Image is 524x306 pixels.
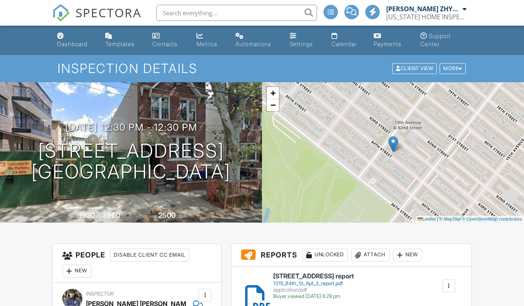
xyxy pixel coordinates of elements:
span: | [437,217,438,221]
a: Calendar [328,29,364,52]
div: New [393,249,422,261]
div: Support Center [420,32,451,47]
a: © OpenStreetMap contributors [462,217,522,221]
div: [PERSON_NAME] ZHYGIR [386,5,461,13]
img: Marker [388,136,398,152]
h6: [STREET_ADDRESS] report [273,273,354,280]
h3: People [53,244,221,283]
div: Templates [105,41,135,47]
div: More [440,63,466,74]
div: Buyer viewed [DATE] 6:29 pm [273,293,354,300]
img: The Best Home Inspection Software - Spectora [52,4,70,22]
div: Settings [290,41,313,47]
span: sq. ft. [121,213,133,219]
a: © MapTiler [439,217,461,221]
div: 2500 [158,211,176,219]
div: application/pdf [273,287,354,293]
a: Client View [391,65,439,71]
div: Metrics [196,41,217,47]
span: + [270,88,276,98]
div: Dashboard [57,41,88,47]
input: Search everything... [156,5,317,21]
span: sq.ft. [177,213,187,219]
div: 3960 [102,211,120,219]
div: Calendar [332,41,357,47]
h3: [DATE] 12:30 pm - 12:30 pm [65,122,197,133]
div: 1920 [79,211,95,219]
a: Zoom out [267,99,279,111]
span: Built [69,213,78,219]
a: Automations (Advanced) [232,29,280,52]
h1: [STREET_ADDRESS] [GEOGRAPHIC_DATA] [31,140,231,183]
div: New [62,265,92,278]
a: Zoom in [267,87,279,99]
a: SPECTORA [52,11,141,28]
div: Disable Client CC Email [110,249,189,261]
a: Settings [287,29,321,52]
span: Lot Size [140,213,157,219]
a: Metrics [193,29,226,52]
a: Dashboard [54,29,96,52]
div: Contacts [152,41,178,47]
div: Attach [351,249,390,261]
div: Unlocked [302,249,348,261]
span: − [270,100,276,110]
a: Leaflet [418,217,436,221]
a: Contacts [149,29,187,52]
div: NEW YORK HOME INSPECTIONS [386,13,467,21]
a: Templates [102,29,143,52]
div: Payments [374,41,401,47]
h3: Reports [231,244,471,267]
div: Client View [392,63,437,74]
div: 1315_84th_St_Apt_3_report.pdf [273,280,354,287]
a: Support Center [417,29,470,52]
a: Payments [370,29,410,52]
a: [STREET_ADDRESS] report 1315_84th_St_Apt_3_report.pdf application/pdf Buyer viewed [DATE] 6:29 pm [273,273,354,300]
div: Automations [235,41,271,47]
h1: Inspection Details [57,61,467,75]
span: Inspector [86,291,114,297]
span: SPECTORA [76,4,141,21]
